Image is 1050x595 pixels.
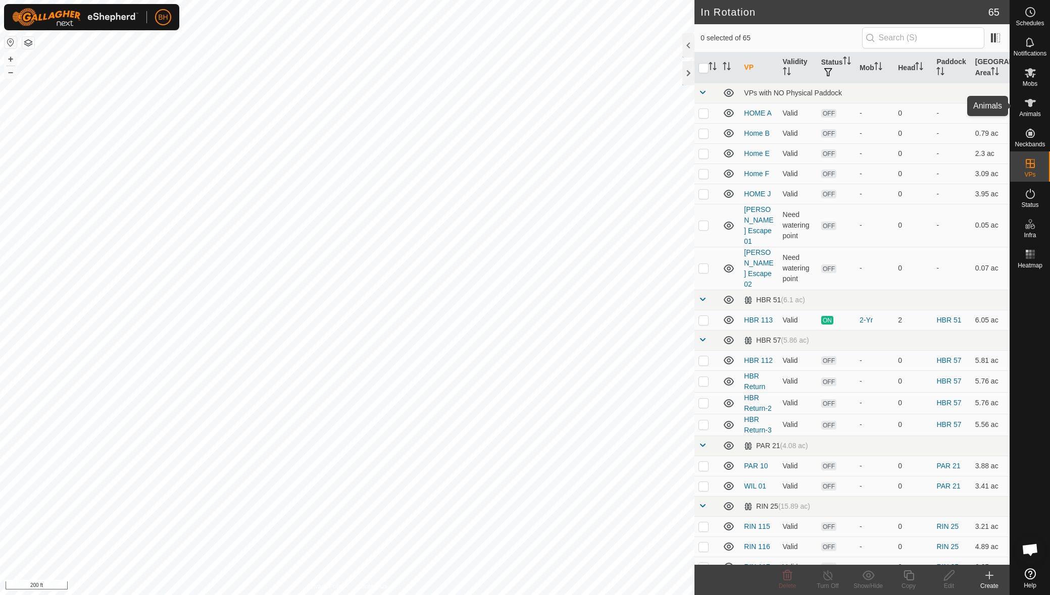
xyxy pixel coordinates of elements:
[860,128,890,139] div: -
[744,543,770,551] a: RIN 116
[932,52,971,83] th: Paddock
[971,516,1010,536] td: 3.21 ac
[971,143,1010,164] td: 2.3 ac
[1014,50,1046,57] span: Notifications
[894,103,932,123] td: 0
[991,69,999,77] p-sorticon: Activate to sort
[779,143,817,164] td: Valid
[744,563,770,571] a: RIN 117
[744,394,771,412] a: HBR Return-2
[936,522,959,530] a: RIN 25
[744,129,770,137] a: Home B
[821,399,836,408] span: OFF
[894,350,932,370] td: 0
[821,421,836,429] span: OFF
[779,476,817,496] td: Valid
[932,204,971,247] td: -
[158,12,168,23] span: BH
[779,184,817,204] td: Valid
[894,476,932,496] td: 0
[894,516,932,536] td: 0
[860,376,890,387] div: -
[783,69,791,77] p-sorticon: Activate to sort
[971,184,1010,204] td: 3.95 ac
[821,170,836,178] span: OFF
[936,399,961,407] a: HBR 57
[894,370,932,392] td: 0
[22,37,34,49] button: Map Layers
[821,316,833,324] span: ON
[971,350,1010,370] td: 5.81 ac
[894,247,932,290] td: 0
[779,164,817,184] td: Valid
[1016,20,1044,26] span: Schedules
[860,521,890,532] div: -
[723,64,731,72] p-sorticon: Activate to sort
[1018,262,1042,268] span: Heatmap
[779,350,817,370] td: Valid
[744,109,771,117] a: HOME A
[821,563,836,571] span: OFF
[744,356,773,364] a: HBR 112
[894,392,932,414] td: 0
[744,205,773,245] a: [PERSON_NAME] Escape 01
[821,129,836,138] span: OFF
[860,169,890,179] div: -
[936,377,961,385] a: HBR 57
[894,164,932,184] td: 0
[1024,582,1036,588] span: Help
[821,222,836,230] span: OFF
[744,336,809,345] div: HBR 57
[1010,564,1050,592] a: Help
[744,482,766,490] a: WIL 01
[888,581,929,590] div: Copy
[932,103,971,123] td: -
[779,123,817,143] td: Valid
[779,247,817,290] td: Need watering point
[971,103,1010,123] td: 1.53 ac
[5,66,17,78] button: –
[936,69,944,77] p-sorticon: Activate to sort
[971,370,1010,392] td: 5.76 ac
[308,582,345,591] a: Privacy Policy
[862,27,984,48] input: Search (S)
[936,482,960,490] a: PAR 21
[915,64,923,72] p-sorticon: Activate to sort
[894,310,932,330] td: 2
[357,582,387,591] a: Contact Us
[780,442,808,450] span: (4.08 ac)
[936,420,961,428] a: HBR 57
[971,557,1010,577] td: 6.65 ac
[779,204,817,247] td: Need watering point
[860,148,890,159] div: -
[701,33,862,43] span: 0 selected of 65
[971,476,1010,496] td: 3.41 ac
[1015,534,1045,565] a: Open chat
[744,415,771,434] a: HBR Return-3
[894,52,932,83] th: Head
[779,103,817,123] td: Valid
[860,315,890,326] div: 2-Yr
[744,170,769,178] a: Home F
[744,296,805,304] div: HBR 51
[894,414,932,436] td: 0
[848,581,888,590] div: Show/Hide
[843,58,851,66] p-sorticon: Activate to sort
[12,8,138,26] img: Gallagher Logo
[971,536,1010,557] td: 4.89 ac
[971,392,1010,414] td: 5.76 ac
[860,562,890,572] div: -
[1021,202,1038,208] span: Status
[744,316,773,324] a: HBR 113
[5,53,17,65] button: +
[860,419,890,430] div: -
[894,184,932,204] td: 0
[779,582,796,589] span: Delete
[860,481,890,492] div: -
[894,123,932,143] td: 0
[744,502,810,511] div: RIN 25
[5,36,17,48] button: Reset Map
[860,189,890,199] div: -
[779,414,817,436] td: Valid
[969,581,1010,590] div: Create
